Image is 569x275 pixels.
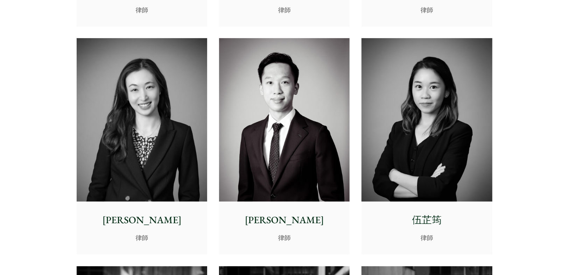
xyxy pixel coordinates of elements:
p: 伍芷筠 [367,213,486,227]
p: [PERSON_NAME] [225,213,344,227]
a: [PERSON_NAME] 律師 [77,38,207,254]
p: 律師 [367,233,486,242]
p: 律師 [82,5,202,15]
p: [PERSON_NAME] [82,213,202,227]
p: 律師 [367,5,486,15]
p: 律師 [225,233,344,242]
a: 伍芷筠 律師 [361,38,492,254]
p: 律師 [82,233,202,242]
p: 律師 [225,5,344,15]
a: [PERSON_NAME] 律師 [219,38,350,254]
